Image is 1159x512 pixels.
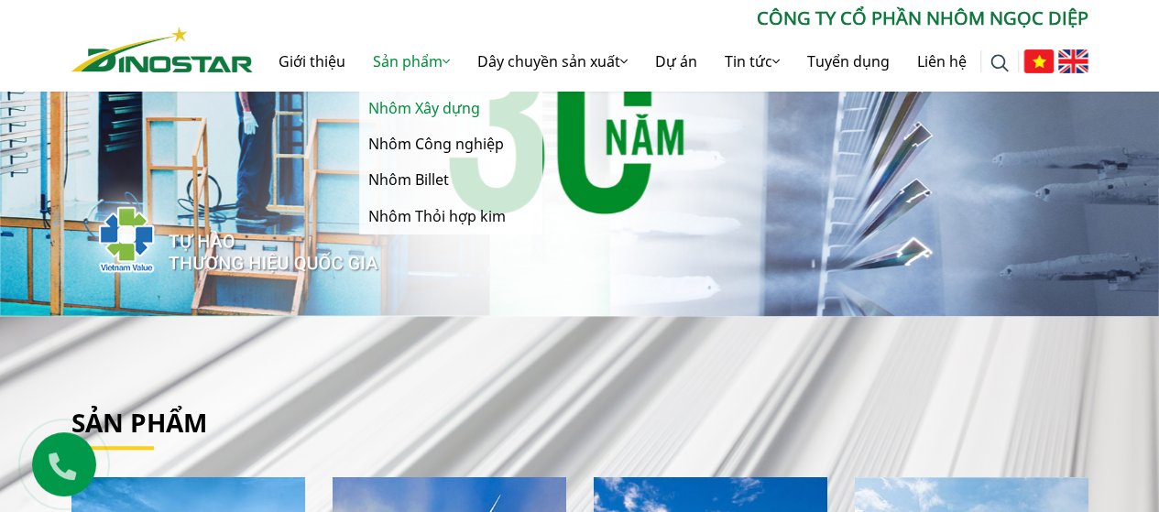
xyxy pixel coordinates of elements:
[253,5,1088,32] p: CÔNG TY CỔ PHẦN NHÔM NGỌC DIỆP
[641,32,711,91] a: Dự án
[71,27,253,72] img: Nhôm Dinostar
[44,173,381,298] img: thqg
[990,54,1009,72] img: search
[359,91,542,126] a: Nhôm Xây dựng
[359,162,542,198] a: Nhôm Billet
[71,23,253,71] a: Nhôm Dinostar
[359,199,542,234] a: Nhôm Thỏi hợp kim
[1058,49,1088,73] img: English
[464,32,641,91] a: Dây chuyền sản xuất
[1023,49,1054,73] img: Tiếng Việt
[359,32,464,91] a: Sản phẩm
[71,405,207,440] a: Sản phẩm
[359,126,542,162] a: Nhôm Công nghiệp
[903,32,980,91] a: Liên hệ
[793,32,903,91] a: Tuyển dụng
[711,32,793,91] a: Tin tức
[265,32,359,91] a: Giới thiệu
